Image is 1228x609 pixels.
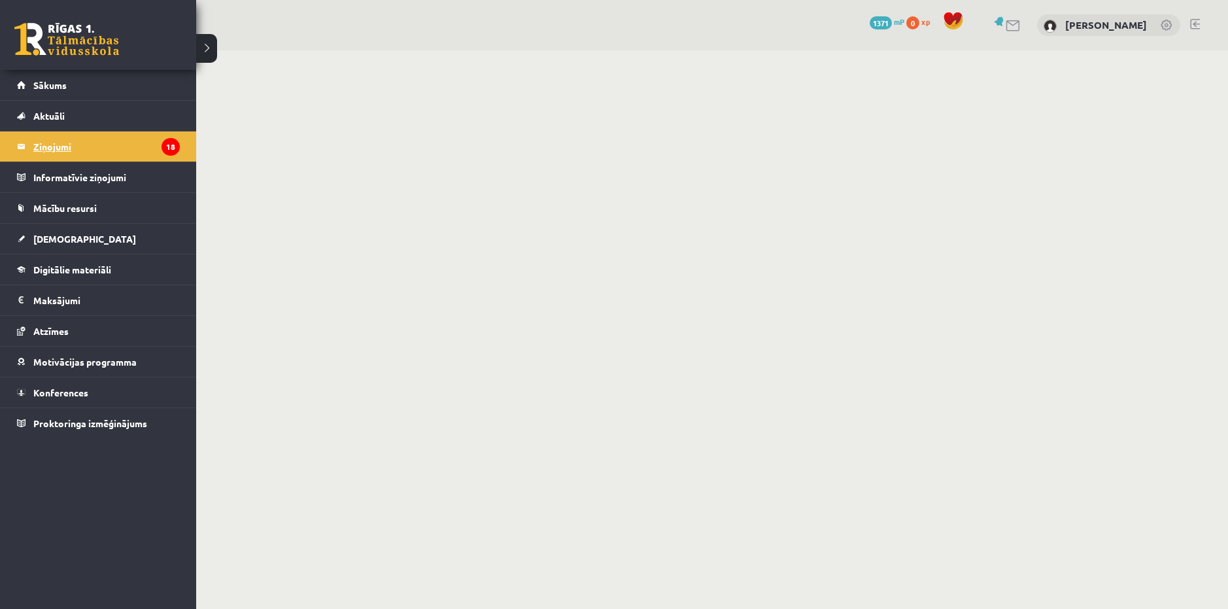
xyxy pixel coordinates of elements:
span: 1371 [870,16,892,29]
span: Konferences [33,387,88,398]
span: [DEMOGRAPHIC_DATA] [33,233,136,245]
span: xp [921,16,930,27]
a: [DEMOGRAPHIC_DATA] [17,224,180,254]
i: 18 [162,138,180,156]
a: Rīgas 1. Tālmācības vidusskola [14,23,119,56]
a: [PERSON_NAME] [1065,18,1147,31]
img: Kristaps Lukass [1044,20,1057,33]
a: Konferences [17,377,180,408]
span: Digitālie materiāli [33,264,111,275]
span: Aktuāli [33,110,65,122]
a: Motivācijas programma [17,347,180,377]
a: Ziņojumi18 [17,131,180,162]
span: mP [894,16,904,27]
a: Sākums [17,70,180,100]
legend: Ziņojumi [33,131,180,162]
legend: Maksājumi [33,285,180,315]
span: Proktoringa izmēģinājums [33,417,147,429]
a: Atzīmes [17,316,180,346]
a: Maksājumi [17,285,180,315]
span: Atzīmes [33,325,69,337]
a: Digitālie materiāli [17,254,180,285]
span: Motivācijas programma [33,356,137,368]
span: 0 [906,16,919,29]
span: Sākums [33,79,67,91]
a: 0 xp [906,16,936,27]
a: Mācību resursi [17,193,180,223]
legend: Informatīvie ziņojumi [33,162,180,192]
span: Mācību resursi [33,202,97,214]
a: 1371 mP [870,16,904,27]
a: Informatīvie ziņojumi [17,162,180,192]
a: Proktoringa izmēģinājums [17,408,180,438]
a: Aktuāli [17,101,180,131]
